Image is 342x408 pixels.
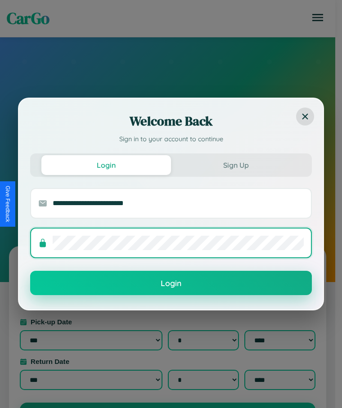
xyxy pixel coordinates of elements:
h2: Welcome Back [30,112,312,130]
div: Give Feedback [4,186,11,222]
button: Login [30,271,312,295]
button: Login [41,155,171,175]
button: Sign Up [171,155,301,175]
p: Sign in to your account to continue [30,135,312,144]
